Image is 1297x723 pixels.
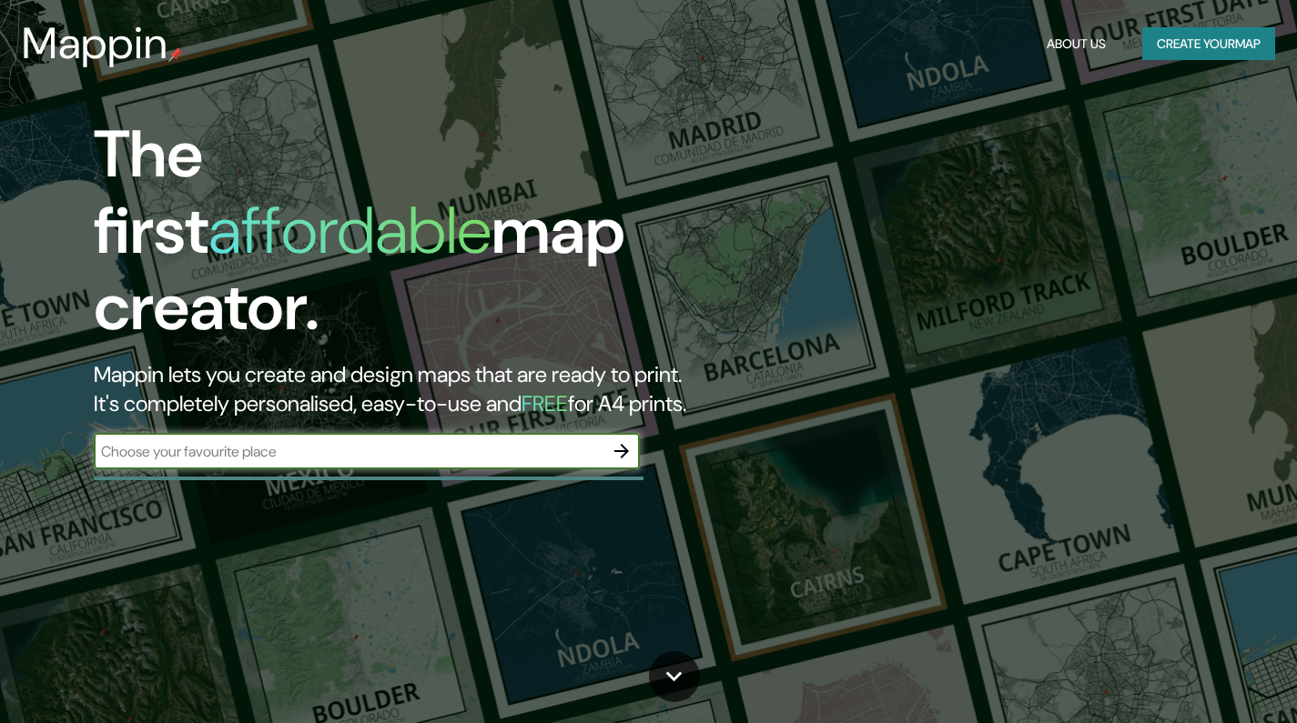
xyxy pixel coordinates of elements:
h5: FREE [522,389,568,417]
button: Create yourmap [1142,27,1275,61]
h1: affordable [208,188,491,273]
h1: The first map creator. [94,116,743,360]
button: About Us [1039,27,1113,61]
iframe: Help widget launcher [1135,652,1277,703]
h3: Mappin [22,18,168,69]
h2: Mappin lets you create and design maps that are ready to print. It's completely personalised, eas... [94,360,743,418]
img: mappin-pin [168,47,183,62]
input: Choose your favourite place [94,441,603,462]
